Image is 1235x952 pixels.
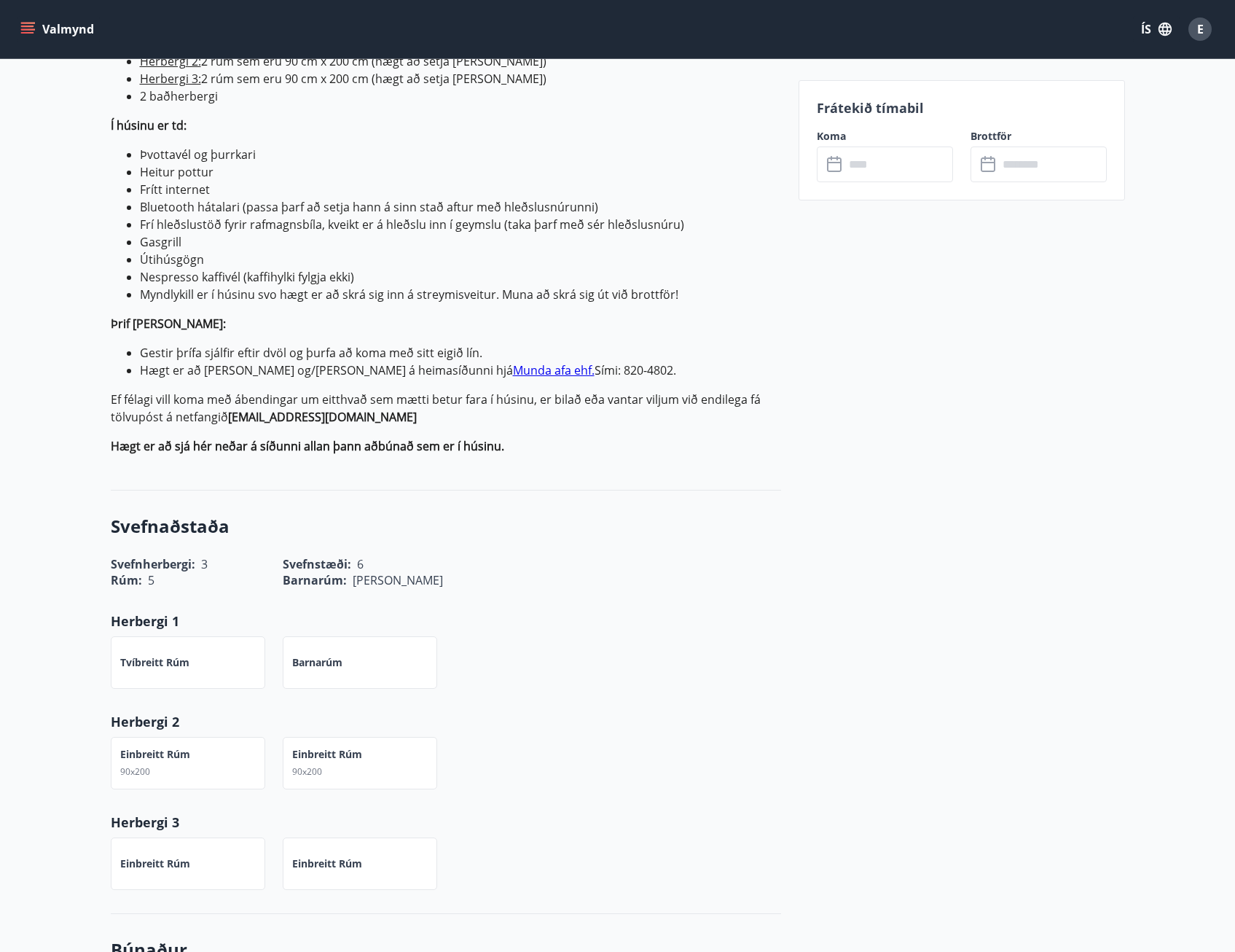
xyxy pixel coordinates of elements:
li: Frí hleðslustöð fyrir rafmagnsbíla, kveikt er á hleðslu inn í geymslu (taka þarf með sér hleðslus... [140,216,781,233]
li: Útihúsgögn [140,251,781,268]
p: Frátekið tímabil [817,98,1107,117]
p: Herbergi 2 [111,712,781,731]
a: Munda afa ehf. [513,362,595,378]
p: Ef félagi vill koma með ábendingar um eitthvað sem mætti betur fara í húsinu, er bilað eða vantar... [111,391,781,426]
li: 2 rúm sem eru 90 cm x 200 cm (hægt að setja [PERSON_NAME]) [140,70,781,87]
p: Herbergi 3 [111,813,781,832]
li: 2 baðherbergi [140,87,781,105]
span: Rúm : [111,572,142,588]
li: Þvottavél og þurrkari [140,146,781,163]
p: Einbreitt rúm [120,857,190,871]
button: menu [17,16,100,42]
span: E [1197,21,1204,37]
li: Hægt er að [PERSON_NAME] og/[PERSON_NAME] á heimasíðunni hjá Sími: 820-4802. [140,362,781,379]
button: ÍS [1133,16,1180,42]
li: Myndlykill er í húsinu svo hægt er að skrá sig inn á streymisveitur. Muna að skrá sig út við brot... [140,286,781,303]
h3: Svefnaðstaða [111,514,781,539]
li: Heitur pottur [140,163,781,181]
p: Barnarúm [292,655,342,670]
span: 90x200 [292,765,322,778]
span: [PERSON_NAME] [353,572,443,588]
p: Einbreitt rúm [292,857,362,871]
ins: Herbergi 3: [140,71,201,87]
label: Koma [817,129,953,144]
strong: Hægt er að sjá hér neðar á síðunni allan þann aðbúnað sem er í húsinu. [111,438,504,454]
p: Tvíbreitt rúm [120,655,189,670]
strong: Í húsinu er td: [111,117,187,133]
ins: Herbergi 2: [140,53,201,69]
label: Brottför [971,129,1107,144]
li: Gestir þrífa sjálfir eftir dvöl og þurfa að koma með sitt eigið lín. [140,344,781,362]
strong: Þrif [PERSON_NAME]: [111,316,226,332]
p: Einbreitt rúm [292,747,362,762]
p: Einbreitt rúm [120,747,190,762]
span: 90x200 [120,765,150,778]
li: Bluetooth hátalari (passa þarf að setja hann á sinn stað aftur með hleðslusnúrunni) [140,198,781,216]
strong: [EMAIL_ADDRESS][DOMAIN_NAME] [228,409,417,425]
span: Barnarúm : [283,572,347,588]
button: E [1183,12,1218,47]
li: Nespresso kaffivél (kaffihylki fylgja ekki) [140,268,781,286]
li: 2 rúm sem eru 90 cm x 200 cm (hægt að setja [PERSON_NAME]) [140,52,781,70]
p: Herbergi 1 [111,612,781,631]
li: Gasgrill [140,233,781,251]
span: 5 [148,572,154,588]
li: Frítt internet [140,181,781,198]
